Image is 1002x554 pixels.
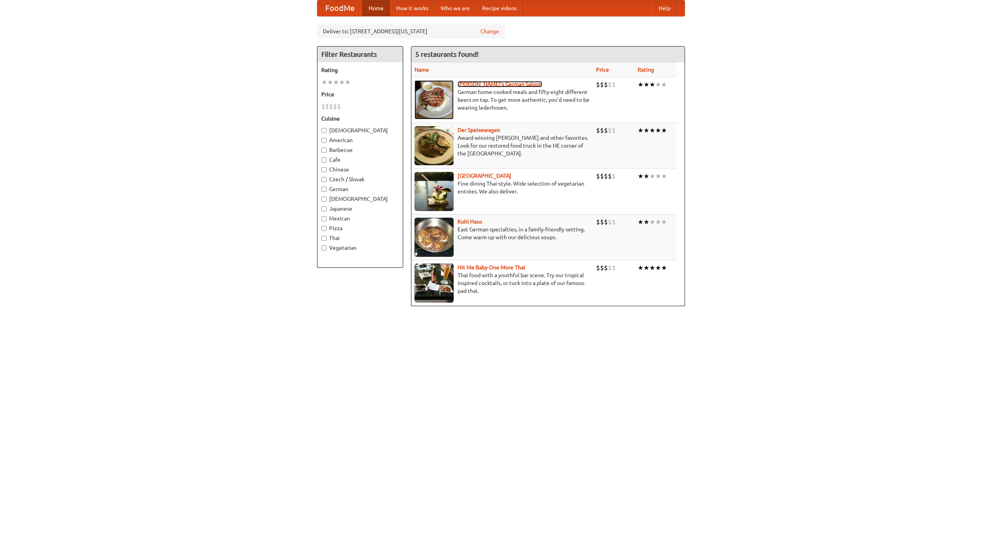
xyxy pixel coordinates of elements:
li: ★ [638,172,643,180]
a: How it works [390,0,434,16]
li: ★ [333,78,339,87]
a: FoodMe [317,0,362,16]
li: ★ [643,126,649,135]
label: Vegetarian [321,244,399,252]
li: ★ [638,80,643,89]
li: ★ [661,80,667,89]
a: Change [480,27,499,35]
li: ★ [638,126,643,135]
li: ★ [638,263,643,272]
p: Fine dining Thai-style. Wide selection of vegetarian entrées. We also deliver. [414,180,590,195]
label: Barbecue [321,146,399,154]
li: $ [600,263,604,272]
label: Mexican [321,215,399,222]
li: $ [612,126,616,135]
li: $ [600,126,604,135]
img: speisewagen.jpg [414,126,454,165]
li: ★ [649,263,655,272]
input: American [321,138,326,143]
p: Award-winning [PERSON_NAME] and other favorites. Look for our restored food truck in the NE corne... [414,134,590,157]
label: Japanese [321,205,399,213]
label: Pizza [321,224,399,232]
li: ★ [643,218,649,226]
li: $ [604,263,608,272]
li: $ [596,263,600,272]
a: Der Speisewagen [458,127,500,133]
img: kohlhaus.jpg [414,218,454,257]
input: [DEMOGRAPHIC_DATA] [321,128,326,133]
li: ★ [649,126,655,135]
p: East German specialties, in a family-friendly setting. Come warm up with our delicious soups. [414,226,590,241]
a: Home [362,0,390,16]
input: Japanese [321,206,326,211]
li: $ [608,126,612,135]
li: $ [321,102,325,111]
li: ★ [655,80,661,89]
li: ★ [655,172,661,180]
input: Chinese [321,167,326,172]
li: ★ [649,218,655,226]
li: ★ [649,172,655,180]
li: ★ [327,78,333,87]
a: [PERSON_NAME]'s German Saloon [458,81,542,87]
li: ★ [655,126,661,135]
h5: Cuisine [321,115,399,123]
label: Cafe [321,156,399,164]
label: [DEMOGRAPHIC_DATA] [321,126,399,134]
li: $ [612,263,616,272]
label: German [321,185,399,193]
li: ★ [643,172,649,180]
li: ★ [321,78,327,87]
li: $ [596,80,600,89]
a: Kohl Haus [458,218,482,225]
li: ★ [655,263,661,272]
li: $ [612,218,616,226]
input: Cafe [321,157,326,162]
li: ★ [339,78,345,87]
li: ★ [661,263,667,272]
ng-pluralize: 5 restaurants found! [415,51,479,58]
a: Name [414,67,429,73]
li: $ [329,102,333,111]
b: Hit Me Baby One More Thai [458,264,525,271]
li: ★ [661,218,667,226]
img: babythai.jpg [414,263,454,303]
li: $ [608,263,612,272]
li: $ [325,102,329,111]
label: American [321,136,399,144]
a: Rating [638,67,654,73]
input: Pizza [321,226,326,231]
label: Czech / Slovak [321,175,399,183]
li: ★ [649,80,655,89]
li: $ [608,80,612,89]
input: Vegetarian [321,245,326,251]
a: [GEOGRAPHIC_DATA] [458,173,511,179]
a: Recipe videos [476,0,523,16]
li: $ [604,126,608,135]
a: Help [652,0,677,16]
li: $ [337,102,341,111]
li: $ [608,218,612,226]
input: Thai [321,236,326,241]
h4: Filter Restaurants [317,47,403,62]
input: Mexican [321,216,326,221]
div: Deliver to: [STREET_ADDRESS][US_STATE] [317,24,505,38]
li: $ [600,80,604,89]
input: Czech / Slovak [321,177,326,182]
li: $ [333,102,337,111]
a: Price [596,67,609,73]
li: $ [612,80,616,89]
img: esthers.jpg [414,80,454,119]
li: ★ [661,172,667,180]
li: $ [596,218,600,226]
img: satay.jpg [414,172,454,211]
li: $ [604,218,608,226]
input: German [321,187,326,192]
li: $ [608,172,612,180]
li: $ [604,80,608,89]
li: ★ [345,78,351,87]
li: $ [596,172,600,180]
